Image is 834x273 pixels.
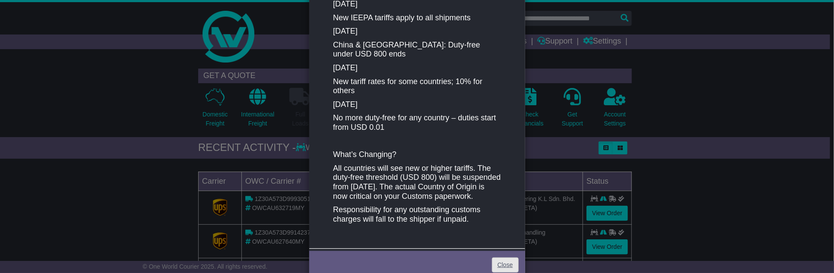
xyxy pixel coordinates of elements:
a: Close [492,257,519,273]
p: New IEEPA tariffs apply to all shipments [333,13,501,23]
p: All countries will see new or higher tariffs. The duty-free threshold (USD 800) will be suspended... [333,164,501,201]
p: [DATE] [333,100,501,110]
p: [DATE] [333,63,501,73]
p: China & [GEOGRAPHIC_DATA]: Duty-free under USD 800 ends [333,41,501,59]
p: Responsibility for any outstanding customs charges will fall to the shipper if unpaid. [333,205,501,224]
p: No more duty-free for any country – duties start from USD 0.01 [333,113,501,132]
p: New tariff rates for some countries; 10% for others [333,77,501,96]
p: [DATE] [333,27,501,36]
p: What’s Changing? [333,150,501,160]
